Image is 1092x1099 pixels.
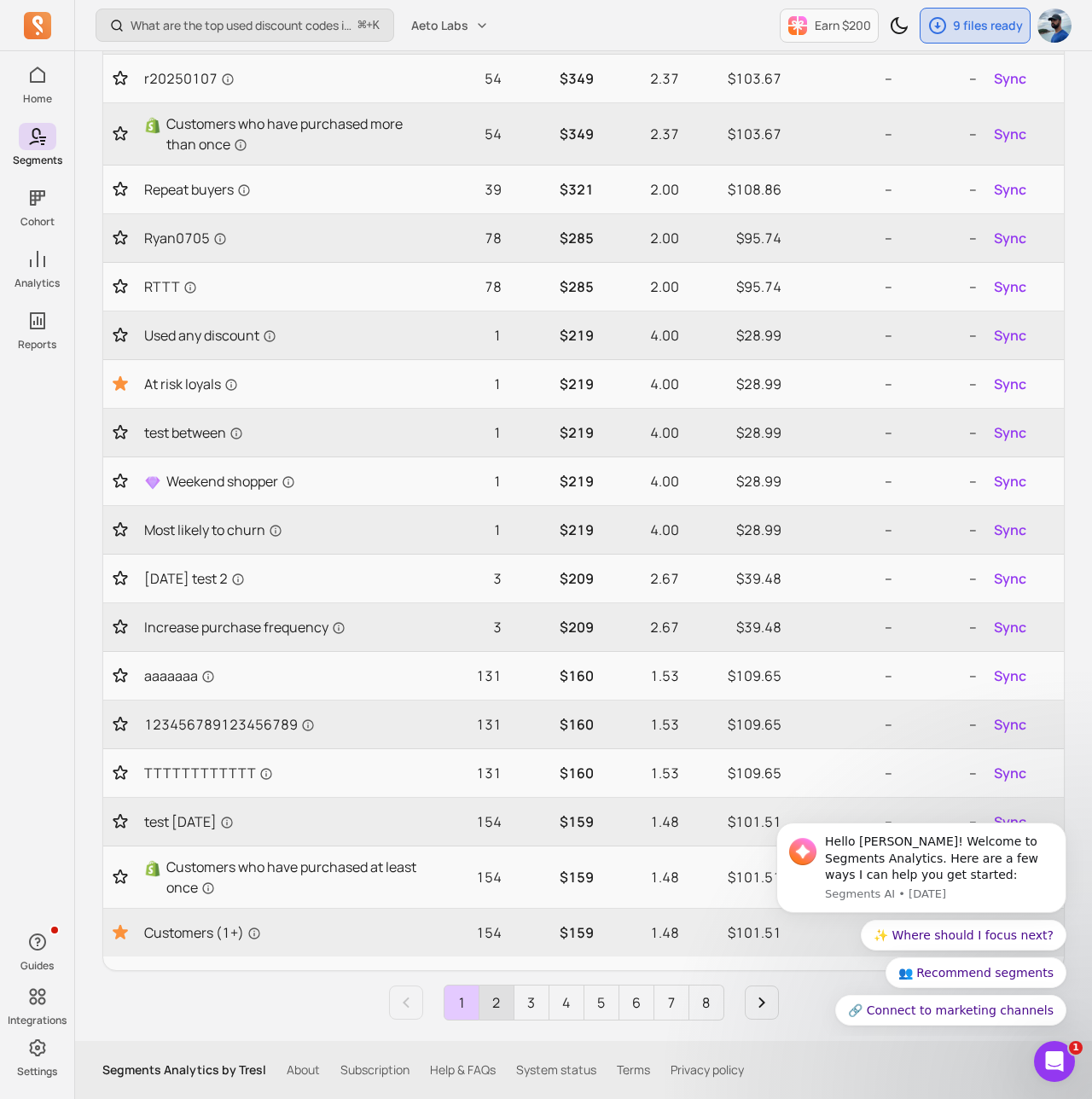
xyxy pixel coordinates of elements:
a: Help & FAQs [430,1061,496,1079]
p: $285 [515,276,594,297]
button: Sync [990,419,1030,446]
a: Subscription [340,1061,409,1079]
p: -- [906,179,976,200]
kbd: ⌘ [357,15,367,37]
ul: Pagination [102,985,1065,1020]
a: aaaaaaa [144,666,419,686]
button: Toggle favorite [110,667,131,684]
a: 123456789123456789 [144,714,419,735]
span: Sync [994,179,1026,200]
button: Sync [990,322,1030,349]
p: $321 [515,179,594,200]
p: -- [906,714,976,735]
a: Terms [617,1061,650,1079]
p: -- [795,124,892,144]
p: $209 [515,617,594,637]
button: Toggle favorite [110,521,131,538]
button: Toggle favorite [110,181,131,198]
p: Integrations [8,1014,67,1027]
p: $101.51 [693,922,781,943]
span: 123456789123456789 [144,714,315,735]
p: -- [795,374,892,394]
a: At risk loyals [144,374,419,394]
p: $349 [515,68,594,89]
span: [DATE] test 2 [144,568,245,589]
p: Home [23,92,52,106]
p: 54 [433,124,502,144]
p: 3 [433,617,502,637]
span: r20250107 [144,68,235,89]
span: Sync [994,520,1026,540]
p: 54 [433,68,502,89]
a: Page 2 [479,986,514,1020]
span: aaaaaaa [144,666,215,686]
button: Toggle favorite [110,473,131,490]
a: r20250107 [144,68,419,89]
a: [DATE] test 2 [144,568,419,589]
p: -- [795,666,892,686]
p: 39 [433,179,502,200]
span: At risk loyals [144,374,238,394]
button: Earn $200 [780,9,879,43]
span: Used any discount [144,325,276,346]
p: -- [906,228,976,248]
p: $103.67 [693,124,781,144]
a: ShopifyCustomers who have purchased at least once [144,857,419,898]
span: Sync [994,617,1026,637]
a: test [DATE] [144,811,419,832]
img: Shopify [144,117,161,134]
span: Sync [994,422,1026,443]
p: Segments Analytics by Tresl [102,1061,266,1079]
p: 4.00 [607,422,679,443]
button: Toggle favorite [110,922,131,943]
span: Aeto Labs [411,17,468,34]
p: -- [906,276,976,297]
p: $28.99 [693,471,781,491]
a: Page 1 is your current page [444,986,479,1020]
a: Page 4 [549,986,584,1020]
p: Cohort [20,215,55,229]
p: 2.37 [607,124,679,144]
img: avatar [1037,9,1072,43]
a: Page 3 [514,986,549,1020]
p: $39.48 [693,617,781,637]
span: test [DATE] [144,811,234,832]
p: -- [795,179,892,200]
button: Aeto Labs [401,10,499,41]
button: Toggle favorite [110,570,131,587]
button: Toggle favorite [110,374,131,394]
a: Page 6 [619,986,653,1020]
button: Toggle favorite [110,716,131,733]
p: 4.00 [607,471,679,491]
p: $101.51 [693,867,781,887]
p: $95.74 [693,276,781,297]
button: Toggle favorite [110,125,131,142]
span: Increase purchase frequency [144,617,346,637]
button: Toggle favorite [110,278,131,295]
a: Privacy policy [671,1061,744,1079]
span: Sync [994,374,1026,394]
p: $209 [515,568,594,589]
p: $109.65 [693,763,781,783]
p: $39.48 [693,568,781,589]
p: $159 [515,922,594,943]
p: -- [795,568,892,589]
span: Weekend shopper [166,471,295,491]
p: -- [906,617,976,637]
p: Analytics [15,276,60,290]
span: Sync [994,714,1026,735]
button: Sync [990,224,1030,252]
p: 1.53 [607,714,679,735]
p: $219 [515,422,594,443]
p: 3 [433,568,502,589]
span: + [358,16,380,34]
p: $349 [515,124,594,144]
a: Previous page [389,986,423,1020]
a: Weekend shopper [144,471,419,491]
span: Sync [994,68,1026,89]
kbd: K [373,19,380,32]
p: 1.53 [607,763,679,783]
